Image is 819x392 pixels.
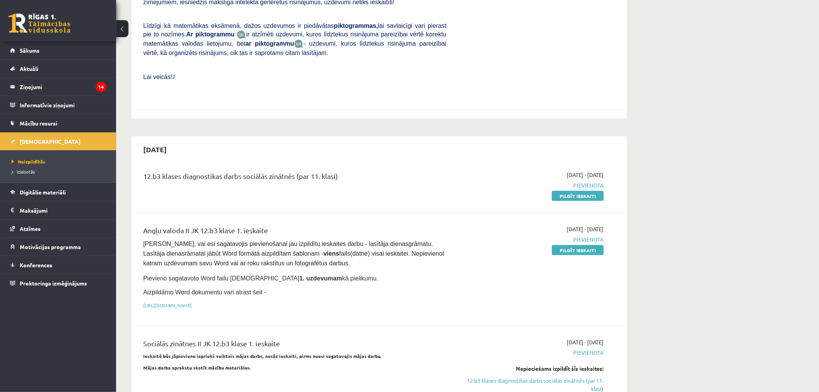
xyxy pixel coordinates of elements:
span: Pievienota [458,349,604,357]
strong: Ieskaitē būs jāpievieno iepriekš veiktais mājas darbs, nesāc ieskaiti, pirms neesi sagatavojis mā... [143,353,382,359]
span: Neizpildītās [12,158,45,165]
a: Sākums [10,41,106,59]
span: ir atzīmēti uzdevumi, kuros līdztekus risinājuma pareizībai vērtē korektu matemātikas valodas lie... [143,31,446,47]
div: Sociālās zinātnes II JK 12.b3 klase 1. ieskaite [143,339,446,353]
span: [DEMOGRAPHIC_DATA] [20,138,81,145]
a: Atzīmes [10,220,106,237]
a: Digitālie materiāli [10,183,106,201]
legend: Maksājumi [20,201,106,219]
a: Proktoringa izmēģinājums [10,274,106,292]
h2: [DATE] [135,140,175,158]
span: Pievienota [458,236,604,244]
b: piktogrammas, [334,22,378,29]
span: Aktuāli [20,65,38,72]
span: J [173,74,175,80]
span: Sākums [20,47,39,54]
img: wKvN42sLe3LLwAAAABJRU5ErkJggg== [294,40,303,48]
a: Konferences [10,256,106,274]
a: Informatīvie ziņojumi [10,96,106,114]
a: Ziņojumi14 [10,78,106,96]
span: Konferences [20,261,52,268]
strong: viens [324,250,339,257]
a: Mācību resursi [10,114,106,132]
span: Aizpildāmo Word dokumentu vari atrast šeit - [143,289,266,296]
a: Neizpildītās [12,158,108,165]
span: Atzīmes [20,225,41,232]
span: [DATE] - [DATE] [567,339,604,347]
legend: Ziņojumi [20,78,106,96]
a: Rīgas 1. Tālmācības vidusskola [9,14,70,33]
a: Maksājumi [10,201,106,219]
img: JfuEzvunn4EvwAAAAASUVORK5CYII= [237,30,246,39]
b: Ar piktogrammu [186,31,235,38]
span: Pievienota [458,181,604,189]
span: Lai veicās! [143,74,173,80]
span: Digitālie materiāli [20,189,66,196]
span: Līdzīgi kā matemātikas eksāmenā, dažos uzdevumos ir piedāvātas lai savlaicīgi vari pierast pie to... [143,22,446,38]
a: [URL][DOMAIN_NAME] [143,302,192,308]
a: Pildīt ieskaiti [552,245,604,255]
span: Izlabotās [12,168,35,175]
div: 12.b3 klases diagnostikas darbs sociālās zinātnēs (par 11. klasi) [143,171,446,185]
span: [PERSON_NAME], vai esi sagatavojis pievienošanai jau izpildītu ieskaites darbu - lasītāja dienasg... [143,241,446,266]
span: Mācību resursi [20,120,57,127]
span: [DATE] - [DATE] [567,225,604,233]
span: Motivācijas programma [20,243,81,250]
a: [DEMOGRAPHIC_DATA] [10,132,106,150]
span: Pievieno sagatavoto Word failu [DEMOGRAPHIC_DATA] kā pielikumu. [143,275,378,282]
a: Izlabotās [12,168,108,175]
legend: Informatīvie ziņojumi [20,96,106,114]
span: [DATE] - [DATE] [567,171,604,179]
a: Pildīt ieskaiti [552,191,604,201]
strong: 1. uzdevumam [300,275,342,282]
i: 14 [96,82,106,92]
span: Proktoringa izmēģinājums [20,280,87,287]
a: Aktuāli [10,60,106,77]
div: Angļu valoda II JK 12.b3 klase 1. ieskaite [143,225,446,239]
b: ar piktogrammu [245,40,294,47]
div: Nepieciešams izpildīt šīs ieskaites: [458,365,604,373]
strong: Mājas darba aprakstu skatīt mācību materiālos. [143,365,251,371]
a: Motivācijas programma [10,238,106,256]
